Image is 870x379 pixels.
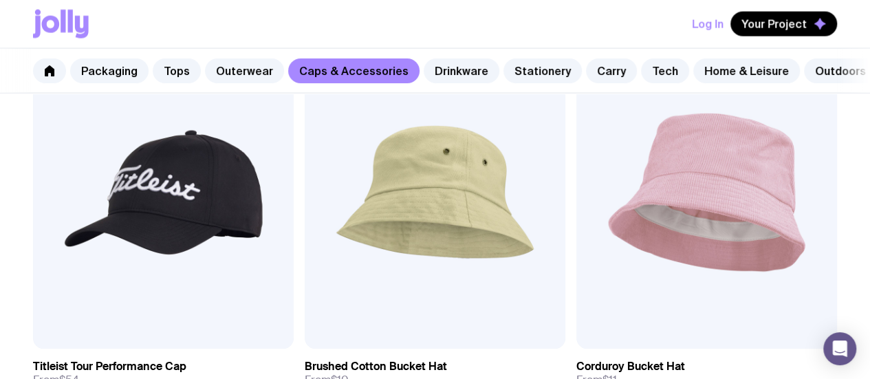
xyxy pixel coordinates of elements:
a: Drinkware [424,58,499,83]
a: Tech [641,58,689,83]
a: Home & Leisure [693,58,800,83]
a: Stationery [503,58,582,83]
button: Your Project [730,12,837,36]
h3: Brushed Cotton Bucket Hat [305,360,447,373]
div: Open Intercom Messenger [823,332,856,365]
h3: Corduroy Bucket Hat [576,360,685,373]
a: Tops [153,58,201,83]
span: Your Project [741,17,807,31]
a: Packaging [70,58,149,83]
a: Outerwear [205,58,284,83]
a: Caps & Accessories [288,58,420,83]
h3: Titleist Tour Performance Cap [33,360,186,373]
button: Log In [692,12,724,36]
a: Carry [586,58,637,83]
